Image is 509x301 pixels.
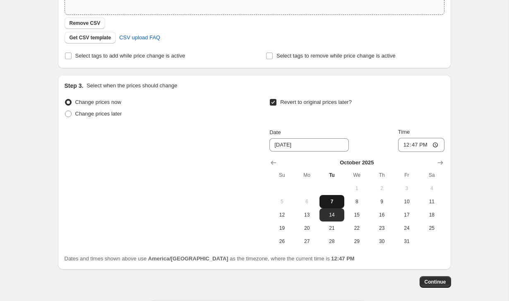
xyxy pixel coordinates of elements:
span: 25 [423,225,441,231]
span: Change prices now [75,99,121,105]
button: Thursday October 23 2025 [369,222,394,235]
button: Show next month, November 2025 [435,157,446,169]
span: Dates and times shown above use as the timezone, where the current time is [65,255,355,262]
span: 15 [348,212,366,218]
span: Continue [425,279,446,285]
span: 11 [423,198,441,205]
span: 2 [372,185,391,192]
span: Select tags to add while price change is active [75,53,185,59]
button: Monday October 27 2025 [295,235,319,248]
button: Saturday October 25 2025 [419,222,444,235]
th: Monday [295,169,319,182]
button: Sunday October 12 2025 [269,208,294,222]
span: Tu [323,172,341,178]
button: Sunday October 5 2025 [269,195,294,208]
span: 16 [372,212,391,218]
b: America/[GEOGRAPHIC_DATA] [148,255,228,262]
span: 14 [323,212,341,218]
b: 12:47 PM [331,255,354,262]
button: Thursday October 30 2025 [369,235,394,248]
button: Friday October 31 2025 [394,235,419,248]
button: Friday October 10 2025 [394,195,419,208]
button: Friday October 24 2025 [394,222,419,235]
span: Select tags to remove while price change is active [276,53,396,59]
button: Tuesday October 21 2025 [319,222,344,235]
span: Su [273,172,291,178]
span: Date [269,129,281,135]
span: Remove CSV [70,20,101,26]
button: Get CSV template [65,32,116,43]
span: 26 [273,238,291,245]
input: 10/7/2025 [269,138,349,152]
button: Wednesday October 29 2025 [344,235,369,248]
button: Saturday October 11 2025 [419,195,444,208]
button: Monday October 6 2025 [295,195,319,208]
button: Remove CSV [65,17,106,29]
span: 21 [323,225,341,231]
th: Thursday [369,169,394,182]
span: 5 [273,198,291,205]
button: Monday October 13 2025 [295,208,319,222]
button: Friday October 17 2025 [394,208,419,222]
span: 13 [298,212,316,218]
span: Time [398,129,410,135]
button: Monday October 20 2025 [295,222,319,235]
button: Thursday October 2 2025 [369,182,394,195]
span: 30 [372,238,391,245]
th: Saturday [419,169,444,182]
button: Thursday October 16 2025 [369,208,394,222]
button: Saturday October 18 2025 [419,208,444,222]
p: Select when the prices should change [86,82,177,90]
button: Show previous month, September 2025 [268,157,279,169]
button: Today Tuesday October 7 2025 [319,195,344,208]
span: 4 [423,185,441,192]
span: 28 [323,238,341,245]
span: 3 [398,185,416,192]
span: 1 [348,185,366,192]
span: CSV upload FAQ [119,34,160,42]
span: Revert to original prices later? [280,99,352,105]
button: Friday October 3 2025 [394,182,419,195]
button: Wednesday October 15 2025 [344,208,369,222]
th: Wednesday [344,169,369,182]
span: 29 [348,238,366,245]
span: Sa [423,172,441,178]
span: 8 [348,198,366,205]
input: 12:00 [398,138,444,152]
th: Friday [394,169,419,182]
span: 22 [348,225,366,231]
span: Th [372,172,391,178]
button: Wednesday October 22 2025 [344,222,369,235]
span: 24 [398,225,416,231]
span: 31 [398,238,416,245]
button: Sunday October 19 2025 [269,222,294,235]
span: We [348,172,366,178]
h2: Step 3. [65,82,84,90]
span: 18 [423,212,441,218]
span: 19 [273,225,291,231]
span: 27 [298,238,316,245]
span: 10 [398,198,416,205]
button: Wednesday October 1 2025 [344,182,369,195]
button: Tuesday October 14 2025 [319,208,344,222]
span: 20 [298,225,316,231]
span: 12 [273,212,291,218]
th: Tuesday [319,169,344,182]
a: CSV upload FAQ [114,31,165,44]
span: Get CSV template [70,34,111,41]
button: Saturday October 4 2025 [419,182,444,195]
span: Change prices later [75,111,122,117]
span: 17 [398,212,416,218]
button: Wednesday October 8 2025 [344,195,369,208]
span: 23 [372,225,391,231]
button: Sunday October 26 2025 [269,235,294,248]
button: Tuesday October 28 2025 [319,235,344,248]
span: 9 [372,198,391,205]
button: Continue [420,276,451,288]
span: 7 [323,198,341,205]
span: 6 [298,198,316,205]
span: Fr [398,172,416,178]
th: Sunday [269,169,294,182]
button: Thursday October 9 2025 [369,195,394,208]
span: Mo [298,172,316,178]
